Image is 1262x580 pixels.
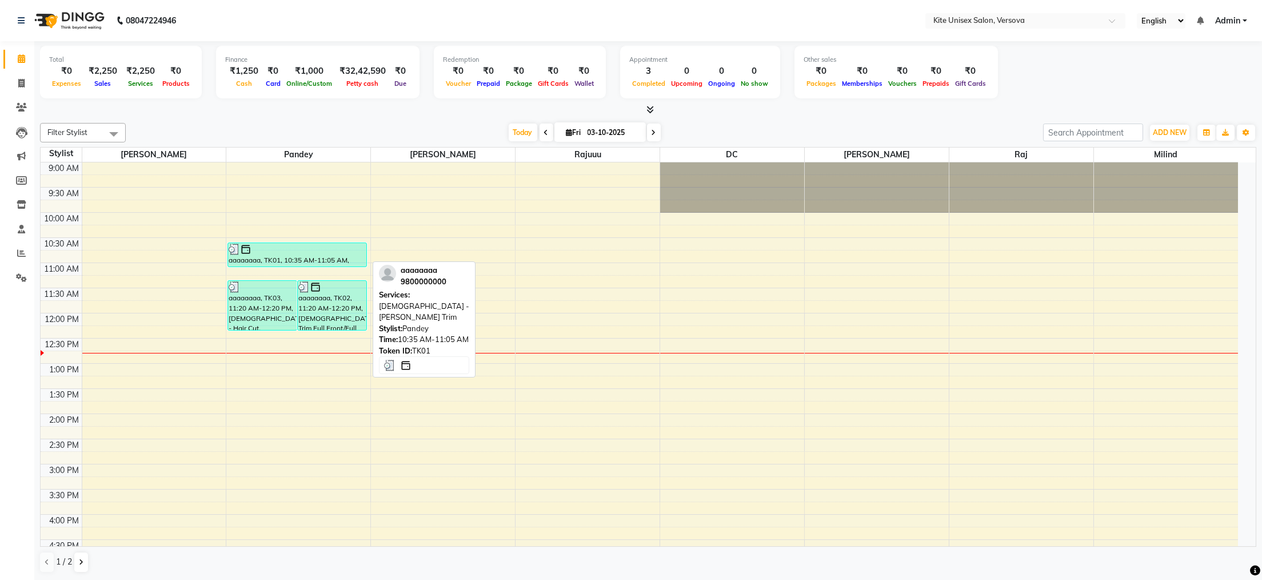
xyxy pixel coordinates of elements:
div: 12:30 PM [43,339,82,351]
span: DC [660,148,804,162]
b: 08047224946 [126,5,176,37]
div: ₹0 [572,65,597,78]
div: ₹0 [443,65,474,78]
span: Fri [564,128,584,137]
span: Wallet [572,80,597,88]
div: 10:00 AM [42,213,82,225]
div: ₹0 [159,65,193,78]
span: Package [503,80,535,88]
span: Expenses [49,80,84,88]
div: Stylist [41,148,82,160]
div: 4:00 PM [47,515,82,527]
div: ₹0 [952,65,989,78]
img: logo [29,5,107,37]
div: ₹0 [263,65,283,78]
div: ₹0 [804,65,839,78]
span: Upcoming [668,80,705,88]
span: Pandey [226,148,370,162]
div: 10:35 AM-11:05 AM [379,334,469,345]
span: Completed [629,80,668,88]
span: Online/Custom [283,80,335,88]
button: ADD NEW [1150,125,1189,141]
span: 1 / 2 [56,556,72,568]
div: ₹2,250 [84,65,122,78]
div: 12:00 PM [43,313,82,325]
div: 10:30 AM [42,238,82,250]
span: [PERSON_NAME] [805,148,949,162]
div: ₹32,42,590 [335,65,390,78]
div: ₹1,250 [225,65,263,78]
span: [PERSON_NAME] [82,148,226,162]
span: Stylist: [379,324,402,333]
span: Time: [379,335,398,344]
span: Ongoing [705,80,738,88]
span: milind [1094,148,1238,162]
div: TK01 [379,345,469,357]
span: Gift Cards [535,80,572,88]
div: Pandey [379,323,469,335]
span: Due [392,80,409,88]
span: [DEMOGRAPHIC_DATA] - [PERSON_NAME] Trim [379,301,469,322]
div: ₹0 [885,65,920,78]
span: Gift Cards [952,80,989,88]
div: 9800000000 [401,276,446,288]
div: ₹0 [49,65,84,78]
div: 3 [629,65,668,78]
img: profile [379,265,396,282]
div: aaaaaaaa, TK01, 10:35 AM-11:05 AM, [DEMOGRAPHIC_DATA] - [PERSON_NAME] Trim [228,243,366,267]
div: 0 [668,65,705,78]
span: [PERSON_NAME] [371,148,515,162]
div: ₹2,250 [122,65,159,78]
span: Prepaid [474,80,503,88]
span: Services [125,80,156,88]
div: 9:30 AM [47,188,82,200]
span: Voucher [443,80,474,88]
div: ₹0 [390,65,410,78]
span: Filter Stylist [47,128,87,137]
span: Memberships [839,80,885,88]
div: 11:30 AM [42,288,82,300]
span: Prepaids [920,80,952,88]
span: aaaaaaaa [401,265,437,275]
span: Services: [379,290,410,299]
div: 9:00 AM [47,162,82,174]
div: 1:30 PM [47,389,82,401]
div: 0 [705,65,738,78]
span: Today [509,124,537,141]
div: 2:00 PM [47,414,82,426]
div: Redemption [443,55,597,65]
div: aaaaaaaa, TK03, 11:20 AM-12:20 PM, [DEMOGRAPHIC_DATA] - Hair Cut, [DEMOGRAPHIC_DATA] - [PERSON_NA... [228,281,297,330]
div: 3:00 PM [47,464,82,476]
span: Token ID: [379,346,412,355]
div: 0 [738,65,771,78]
span: Rajuuu [516,148,660,162]
span: Sales [92,80,114,88]
span: ADD NEW [1153,128,1187,137]
div: Appointment [629,55,771,65]
div: Finance [225,55,410,65]
div: Other sales [804,55,989,65]
div: ₹0 [535,65,572,78]
div: ₹1,000 [283,65,335,78]
span: Cash [233,80,255,88]
div: 2:30 PM [47,439,82,451]
span: Admin [1215,15,1240,27]
span: Card [263,80,283,88]
div: aaaaaaaa, TK02, 11:20 AM-12:20 PM, [DEMOGRAPHIC_DATA] Trim Full Front/Full Back, [DEMOGRAPHIC_DAT... [298,281,366,330]
span: No show [738,80,771,88]
div: 3:30 PM [47,490,82,502]
div: 1:00 PM [47,364,82,376]
div: ₹0 [839,65,885,78]
input: Search Appointment [1043,124,1143,141]
div: ₹0 [503,65,535,78]
span: Petty cash [344,80,382,88]
span: Vouchers [885,80,920,88]
span: raj [949,148,1093,162]
div: 11:00 AM [42,263,82,275]
span: Packages [804,80,839,88]
div: ₹0 [920,65,952,78]
span: Products [159,80,193,88]
input: 2025-10-03 [584,124,641,141]
div: 4:30 PM [47,540,82,552]
div: ₹0 [474,65,503,78]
